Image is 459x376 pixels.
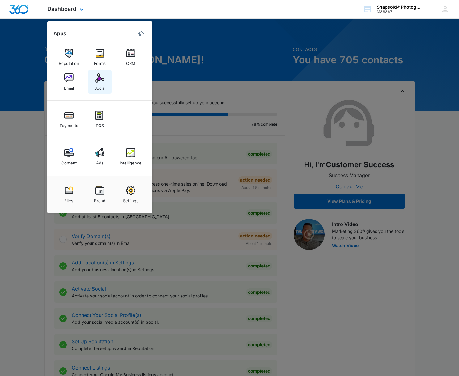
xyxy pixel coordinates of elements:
a: Content [57,145,81,169]
div: Settings [123,195,138,203]
span: Dashboard [47,6,76,12]
a: Reputation [57,45,81,69]
a: Social [88,70,112,94]
a: Email [57,70,81,94]
a: Settings [119,183,142,206]
a: Payments [57,108,81,131]
div: account name [377,5,422,10]
div: Email [64,83,74,91]
h2: Apps [53,31,66,36]
a: Files [57,183,81,206]
a: Ads [88,145,112,169]
a: Forms [88,45,112,69]
div: account id [377,10,422,14]
div: Payments [60,120,78,128]
div: Content [61,157,77,165]
div: Files [64,195,73,203]
div: CRM [126,58,135,66]
a: Intelligence [119,145,142,169]
div: Social [94,83,105,91]
a: POS [88,108,112,131]
div: POS [96,120,104,128]
a: CRM [119,45,142,69]
div: Intelligence [120,157,142,165]
div: Brand [94,195,105,203]
div: Forms [94,58,106,66]
div: Reputation [59,58,79,66]
a: Brand [88,183,112,206]
div: Ads [96,157,104,165]
a: Marketing 360® Dashboard [136,29,146,39]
